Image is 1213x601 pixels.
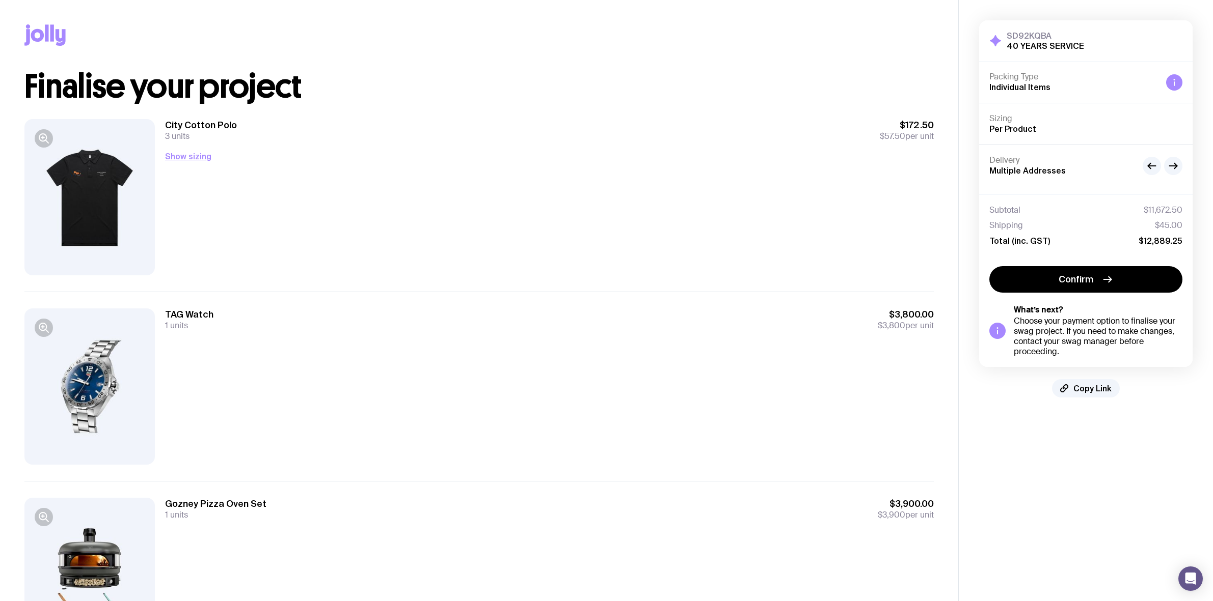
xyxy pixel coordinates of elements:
[1052,379,1120,397] button: Copy Link
[165,150,211,162] button: Show sizing
[1007,41,1084,51] h2: 40 YEARS SERVICE
[880,119,934,131] span: $172.50
[165,131,190,141] span: 3 units
[989,166,1066,175] span: Multiple Addresses
[165,308,213,321] h3: TAG Watch
[880,131,905,141] span: $57.50
[989,72,1158,82] h4: Packing Type
[1014,316,1182,357] div: Choose your payment option to finalise your swag project. If you need to make changes, contact yo...
[989,236,1050,246] span: Total (inc. GST)
[1073,383,1112,393] span: Copy Link
[989,82,1050,92] span: Individual Items
[1144,205,1182,215] span: $11,672.50
[24,70,934,103] h1: Finalise your project
[878,498,934,510] span: $3,900.00
[878,308,934,321] span: $3,800.00
[165,119,237,131] h3: City Cotton Polo
[989,220,1023,231] span: Shipping
[1014,305,1182,315] h5: What’s next?
[165,320,188,331] span: 1 units
[878,509,905,520] span: $3,900
[878,510,934,520] span: per unit
[1178,566,1203,591] div: Open Intercom Messenger
[878,321,934,331] span: per unit
[1155,220,1182,231] span: $45.00
[1059,273,1093,285] span: Confirm
[989,205,1020,215] span: Subtotal
[165,509,188,520] span: 1 units
[1139,236,1182,246] span: $12,889.25
[878,320,905,331] span: $3,800
[880,131,934,141] span: per unit
[989,266,1182,293] button: Confirm
[989,113,1182,124] h4: Sizing
[989,155,1135,165] h4: Delivery
[165,498,266,510] h3: Gozney Pizza Oven Set
[989,124,1036,133] span: Per Product
[1007,31,1084,41] h3: SD92KQBA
